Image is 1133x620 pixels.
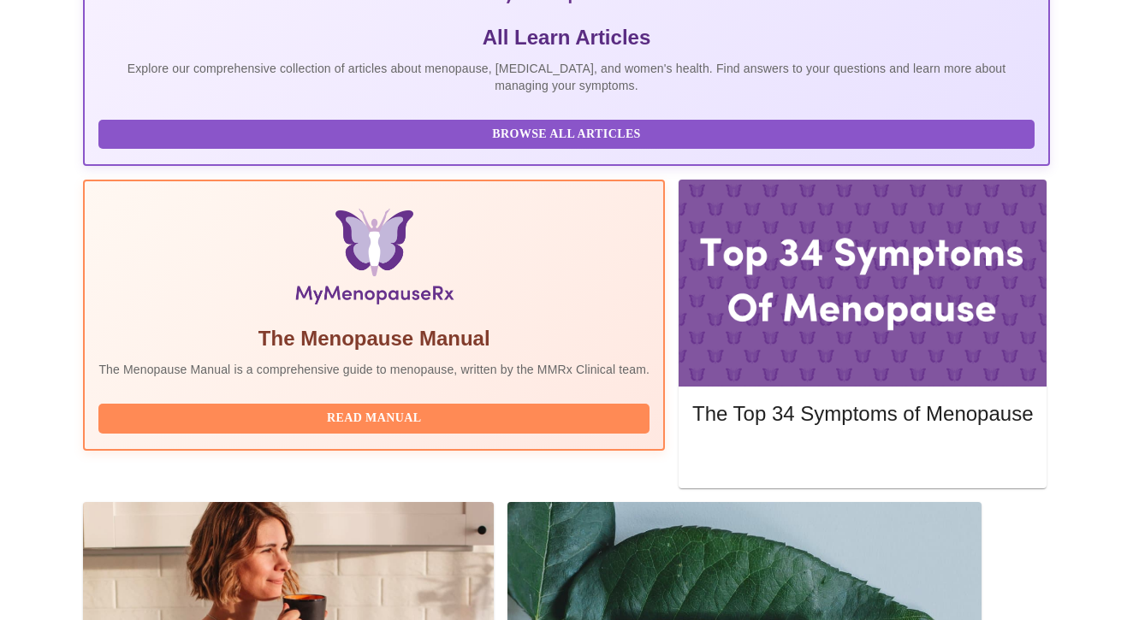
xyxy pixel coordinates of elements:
[98,60,1034,94] p: Explore our comprehensive collection of articles about menopause, [MEDICAL_DATA], and women's hea...
[98,126,1038,140] a: Browse All Articles
[98,24,1034,51] h5: All Learn Articles
[116,124,1017,145] span: Browse All Articles
[98,120,1034,150] button: Browse All Articles
[187,209,562,311] img: Menopause Manual
[116,408,632,429] span: Read Manual
[98,410,654,424] a: Read Manual
[98,404,650,434] button: Read Manual
[98,325,650,352] h5: The Menopause Manual
[692,400,1033,428] h5: The Top 34 Symptoms of Menopause
[692,450,1037,464] a: Read More
[692,444,1033,474] button: Read More
[98,361,650,378] p: The Menopause Manual is a comprehensive guide to menopause, written by the MMRx Clinical team.
[709,448,1016,469] span: Read More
